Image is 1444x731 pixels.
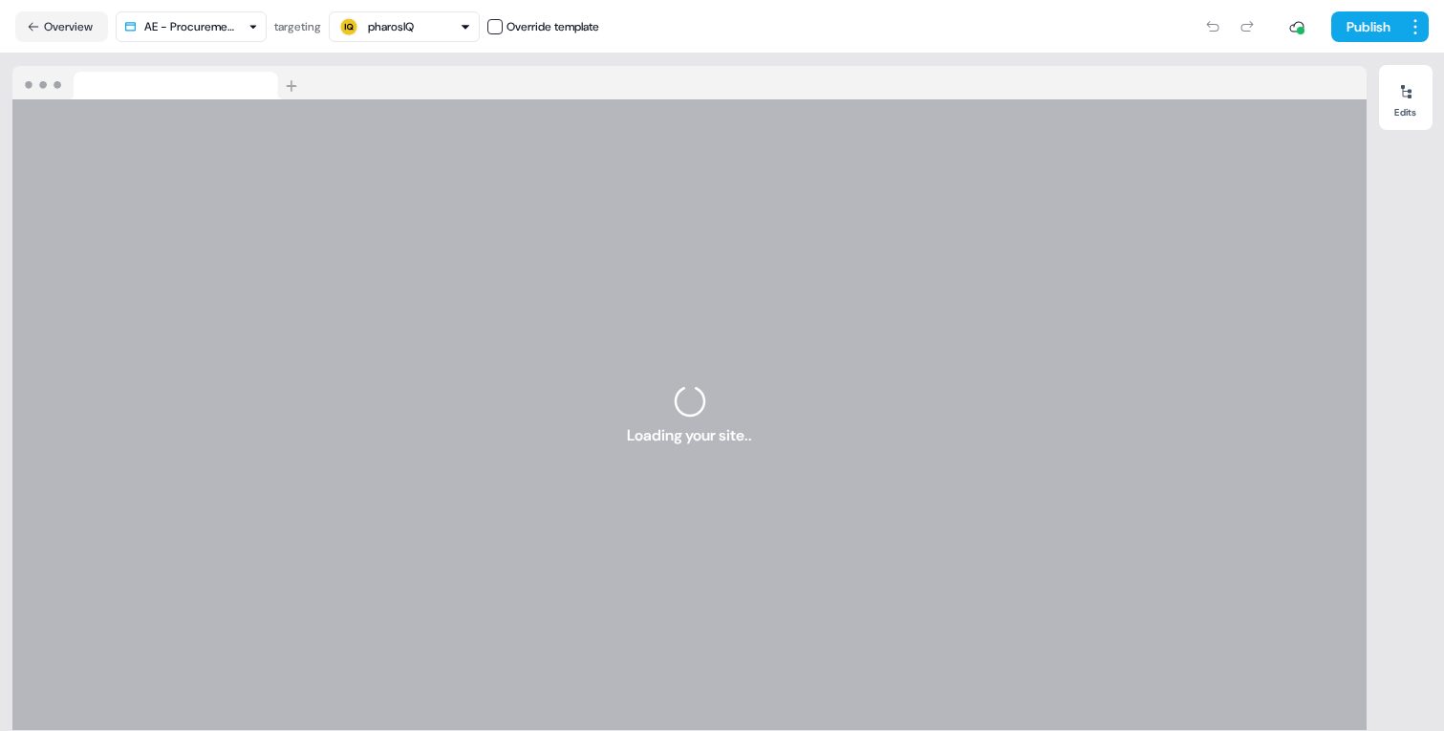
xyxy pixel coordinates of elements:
[1379,76,1433,118] button: Edits
[506,17,599,36] div: Override template
[15,11,108,42] button: Overview
[329,11,480,42] button: pharosIQ
[1331,11,1402,42] button: Publish
[144,17,241,36] div: AE - Procurement Hub
[274,17,321,36] div: targeting
[368,17,414,36] div: pharosIQ
[12,66,306,100] img: Browser topbar
[627,424,752,447] span: Loading your site..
